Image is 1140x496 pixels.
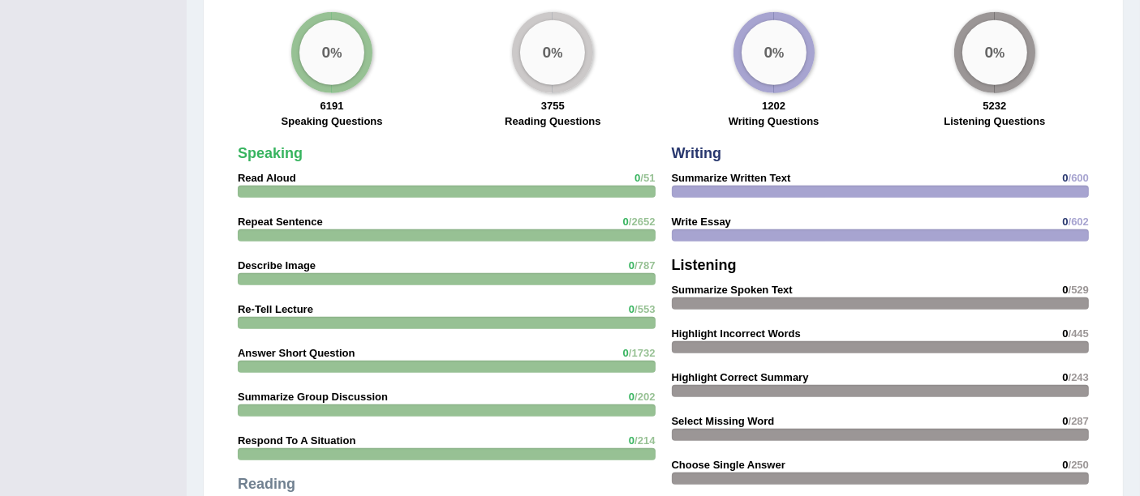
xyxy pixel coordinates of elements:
[635,391,655,403] span: /202
[238,391,388,403] strong: Summarize Group Discussion
[320,100,344,112] strong: 6191
[1062,415,1068,427] span: 0
[672,415,775,427] strong: Select Missing Word
[635,259,655,272] span: /787
[1069,216,1089,228] span: /602
[629,216,656,228] span: /2652
[1069,415,1089,427] span: /287
[1062,459,1068,471] span: 0
[640,172,655,184] span: /51
[672,145,722,161] strong: Writing
[629,303,635,315] span: 0
[1069,459,1089,471] span: /250
[623,347,629,359] span: 0
[764,44,772,62] big: 0
[282,113,383,129] label: Speaking Questions
[322,44,331,62] big: 0
[238,303,313,315] strong: Re-Tell Lecture
[742,20,807,85] div: %
[629,347,656,359] span: /1732
[729,113,820,129] label: Writing Questions
[944,113,1045,129] label: Listening Questions
[238,259,316,272] strong: Describe Image
[984,44,993,62] big: 0
[672,459,785,471] strong: Choose Single Answer
[672,371,809,383] strong: Highlight Correct Summary
[1069,172,1089,184] span: /600
[238,476,295,492] strong: Reading
[962,20,1027,85] div: %
[672,257,737,273] strong: Listening
[635,303,655,315] span: /553
[672,284,793,296] strong: Summarize Spoken Text
[629,391,635,403] span: 0
[635,434,655,447] span: /214
[299,20,364,85] div: %
[762,100,785,112] strong: 1202
[543,44,552,62] big: 0
[520,20,585,85] div: %
[1062,327,1068,340] span: 0
[238,347,355,359] strong: Answer Short Question
[672,172,791,184] strong: Summarize Written Text
[238,216,323,228] strong: Repeat Sentence
[238,145,303,161] strong: Speaking
[1069,284,1089,296] span: /529
[238,434,355,447] strong: Respond To A Situation
[983,100,1006,112] strong: 5232
[238,172,296,184] strong: Read Aloud
[1062,371,1068,383] span: 0
[672,216,731,228] strong: Write Essay
[623,216,629,228] span: 0
[1062,172,1068,184] span: 0
[672,327,801,340] strong: Highlight Incorrect Words
[505,113,600,129] label: Reading Questions
[1069,327,1089,340] span: /445
[629,259,635,272] span: 0
[1069,371,1089,383] span: /243
[541,100,565,112] strong: 3755
[1062,216,1068,228] span: 0
[1062,284,1068,296] span: 0
[635,172,640,184] span: 0
[629,434,635,447] span: 0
